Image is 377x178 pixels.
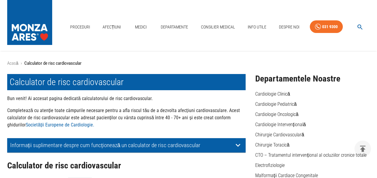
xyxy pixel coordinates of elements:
a: Acasă [7,61,18,66]
p: Calculator de risc cardiovascular [24,60,82,67]
h2: Departamentele Noastre [255,74,370,84]
a: 031 9300 [310,20,343,33]
a: Cardiologie Pediatrică [255,101,297,107]
p: Informații suplimentare despre cum funcționează un calculator de risc cardiovascular [10,142,233,148]
a: Info Utile [245,21,269,33]
div: Informații suplimentare despre cum funcționează un calculator de risc cardiovascular [7,138,246,153]
h1: Calculator de risc cardiovascular [7,74,246,90]
a: Cardiologie Clinică [255,91,290,97]
strong: Completează cu atenție toate câmpurile necesare pentru a afla riscul tău de a dezvolta afecțiuni ... [7,108,240,128]
a: Electrofiziologie [255,162,285,168]
a: Afecțiuni [100,21,124,33]
a: Societății Europene de Cardiologie. [26,122,94,128]
a: Chirurgie Toracică [255,142,289,148]
a: CTO – Tratamentul intervențional al ocluziilor cronice totale [255,152,366,158]
a: Departamente [158,21,190,33]
li: › [21,60,22,67]
h2: Calculator de risc cardiovascular [7,161,246,171]
a: Despre Noi [277,21,302,33]
a: Chirurgie Cardiovasculară [255,132,304,138]
strong: Bun venit! Ai accesat pagina dedicată calculatorului de risc cardiovascular. [7,96,153,101]
a: Cardiologie Intervențională [255,122,306,127]
a: Consilier Medical [199,21,238,33]
a: Cardiologie Oncologică [255,111,298,117]
a: Proceduri [68,21,92,33]
div: 031 9300 [322,23,338,31]
nav: breadcrumb [7,60,370,67]
button: delete [355,141,371,157]
a: Medici [131,21,151,33]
